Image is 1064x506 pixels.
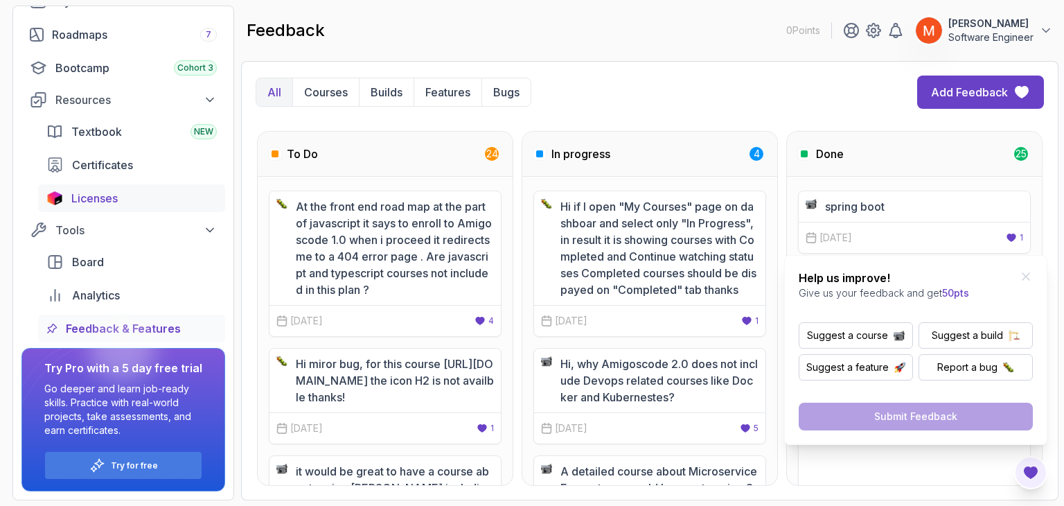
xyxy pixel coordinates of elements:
[806,198,817,209] img: emojie
[276,356,287,367] img: emojie
[807,329,888,342] p: Suggest a course
[72,157,133,173] span: Certificates
[267,84,281,101] p: All
[754,147,760,161] p: 4
[71,123,122,140] span: Textbook
[816,146,844,162] h3: Done
[942,287,969,299] span: 50pts
[894,362,905,373] img: emojie
[359,78,414,106] button: Builds
[754,423,759,434] p: 5
[1014,456,1047,489] button: Open Feedback Button
[477,423,494,434] button: 1
[44,451,202,480] button: Try for free
[1006,232,1023,243] button: 1
[894,330,905,341] img: emojie
[71,190,118,207] span: Licenses
[937,360,997,374] p: Report a bug
[256,78,292,106] button: All
[486,147,498,161] p: 24
[111,460,158,471] a: Try for free
[819,231,852,245] p: [DATE]
[247,19,325,42] h2: feedback
[755,315,759,326] p: 1
[21,87,225,112] button: Resources
[21,218,225,243] button: Tools
[799,322,913,349] button: Suggest a courseemojie
[919,354,1033,381] button: Report a bugemojie
[741,315,759,326] button: 1
[490,423,494,434] p: 1
[799,354,913,381] button: Suggest a featureemojie
[177,62,213,73] span: Cohort 3
[919,322,1033,349] button: Suggest a buildemojie
[38,281,225,309] a: analytics
[1016,147,1027,161] p: 25
[799,286,969,300] p: Give us your feedback and get
[292,78,359,106] button: Courses
[66,320,181,337] span: Feedback & Features
[276,198,287,209] img: emojie
[21,21,225,49] a: roadmaps
[206,29,211,40] span: 7
[46,191,63,205] img: jetbrains icon
[799,270,969,286] p: Help us improve!
[304,84,348,101] p: Courses
[55,91,217,108] div: Resources
[541,463,552,474] img: emojie
[414,78,481,106] button: Features
[425,84,470,101] p: Features
[290,314,323,328] p: [DATE]
[1003,362,1014,373] img: emojie
[948,17,1034,30] p: [PERSON_NAME]
[915,17,1053,44] button: user profile image[PERSON_NAME]Software Engineer
[541,356,552,367] img: emojie
[72,287,120,304] span: Analytics
[1020,232,1023,243] p: 1
[52,26,217,43] div: Roadmaps
[276,463,287,474] img: emojie
[55,60,217,76] div: Bootcamp
[488,315,494,326] p: 4
[541,198,552,209] img: emojie
[799,403,1033,430] button: Submit Feedback
[290,421,323,435] p: [DATE]
[560,198,759,298] p: Hi if I open "My Courses" page on dashboar and select only "In Progress", in result it is showing...
[287,146,318,162] h3: To Do
[493,84,520,101] p: Bugs
[55,222,217,238] div: Tools
[551,146,610,162] h3: In progress
[740,423,759,434] button: 5
[874,410,957,424] div: Submit Feedback
[38,118,225,146] a: textbook
[560,356,759,405] p: Hi, why Amigoscode 2.0 does not include Devops related courses like Docker and Kubernestes?
[21,54,225,82] a: bootcamp
[931,84,1008,101] div: Add Feedback
[806,360,889,374] p: Suggest a feature
[44,382,202,437] p: Go deeper and learn job-ready skills. Practice with real-world projects, take assessments, and ea...
[194,126,213,137] span: NEW
[825,198,885,215] p: spring boot
[948,30,1034,44] p: Software Engineer
[38,248,225,276] a: board
[916,17,942,44] img: user profile image
[917,76,1044,109] button: Add Feedback
[1019,270,1033,283] button: Close Feedback Widget
[475,315,494,326] button: 4
[786,24,820,37] p: 0 Points
[72,254,104,270] span: Board
[555,421,587,435] p: [DATE]
[38,315,225,342] a: feedback
[555,314,587,328] p: [DATE]
[296,356,494,405] p: Hi miror bug, for this course [URL][DOMAIN_NAME] the icon H2 is not availble thanks!
[296,198,494,298] p: At the front end road map at the part of javascript it says to enroll to Amigoscode 1.0 when i pr...
[481,78,531,106] button: Bugs
[932,329,1003,342] p: Suggest a build
[371,84,402,101] p: Builds
[38,151,225,179] a: certificates
[1009,330,1020,341] img: emojie
[38,184,225,212] a: licenses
